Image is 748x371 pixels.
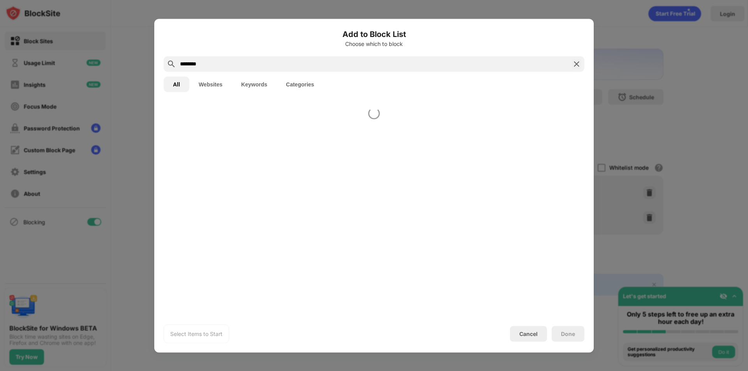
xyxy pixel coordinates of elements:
div: Select Items to Start [170,330,222,338]
button: Categories [277,76,323,92]
div: Cancel [519,331,538,337]
button: Keywords [232,76,277,92]
h6: Add to Block List [164,28,584,40]
img: search.svg [167,59,176,69]
button: Websites [189,76,232,92]
div: Choose which to block [164,40,584,47]
img: search-close [572,59,581,69]
button: All [164,76,189,92]
div: Done [561,331,575,337]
